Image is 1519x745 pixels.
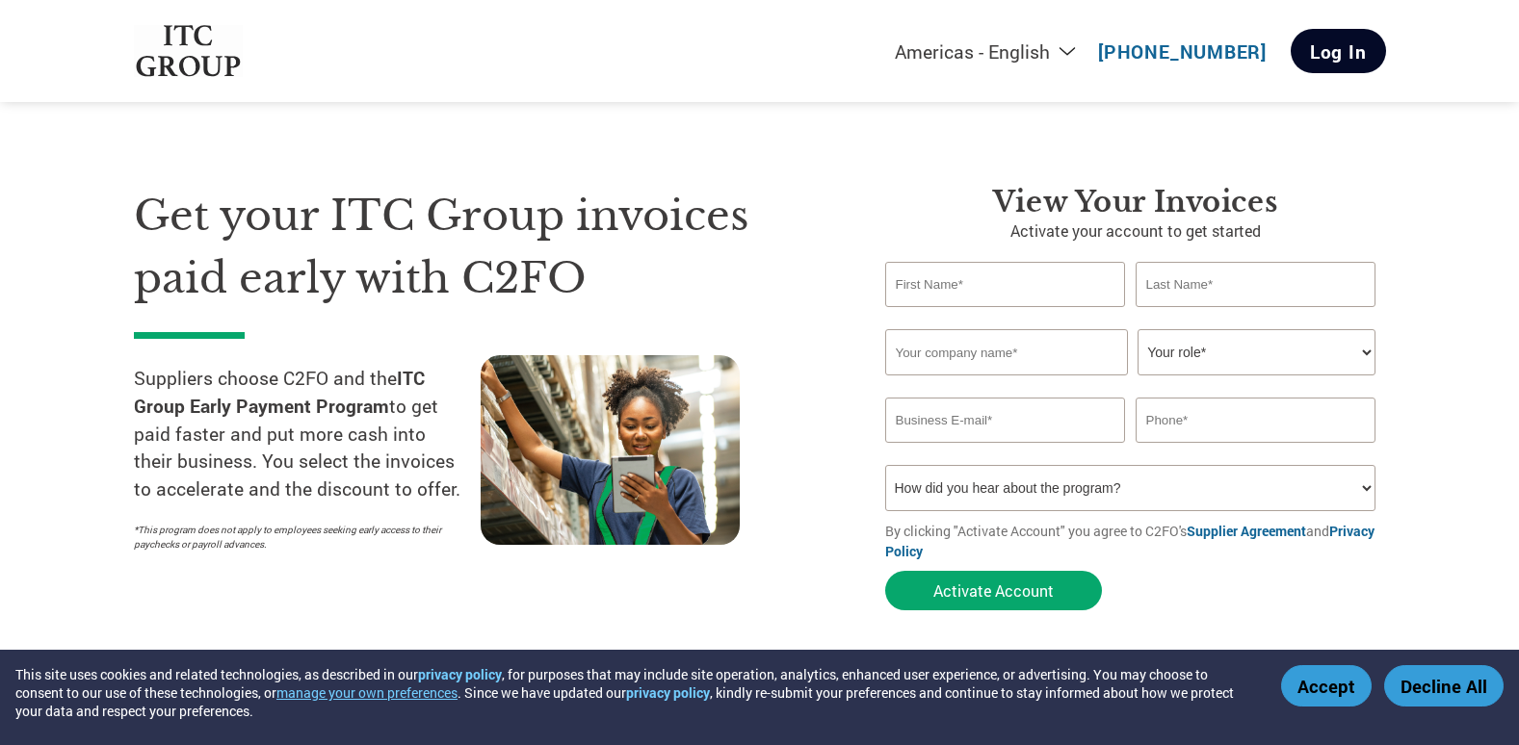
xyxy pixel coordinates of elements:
[1136,262,1376,307] input: Last Name*
[1281,665,1372,706] button: Accept
[418,665,502,683] a: privacy policy
[276,683,458,702] button: manage your own preferences
[1138,329,1375,375] select: Title/Role
[885,309,1126,321] div: Invalid first name or first name is too long
[1136,309,1376,321] div: Invalid last name or last name is too long
[885,377,1376,390] div: Invalid company name or company name is too long
[885,398,1126,443] input: Invalid Email format
[885,445,1126,457] div: Inavlid Email Address
[1098,39,1267,64] a: [PHONE_NUMBER]
[885,329,1128,375] input: Your company name*
[134,185,827,309] h1: Get your ITC Group invoices paid early with C2FO
[885,522,1375,560] a: Privacy Policy
[1187,522,1306,540] a: Supplier Agreement
[1384,665,1504,706] button: Decline All
[134,523,461,552] p: *This program does not apply to employees seeking early access to their paychecks or payroll adva...
[885,521,1386,561] p: By clicking "Activate Account" you agree to C2FO's and
[134,25,244,78] img: ITC Group
[134,365,481,503] p: Suppliers choose C2FO and the to get paid faster and put more cash into their business. You selec...
[481,355,740,545] img: supply chain worker
[885,262,1126,307] input: First Name*
[885,571,1102,610] button: Activate Account
[1291,29,1386,73] a: Log In
[885,219,1386,243] p: Activate your account to get started
[1136,445,1376,457] div: Inavlid Phone Number
[885,185,1386,219] h3: View Your Invoices
[626,683,710,702] a: privacy policy
[15,665,1253,720] div: This site uses cookies and related technologies, as described in our , for purposes that may incl...
[1136,398,1376,443] input: Phone*
[134,366,425,418] strong: ITC Group Early Payment Program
